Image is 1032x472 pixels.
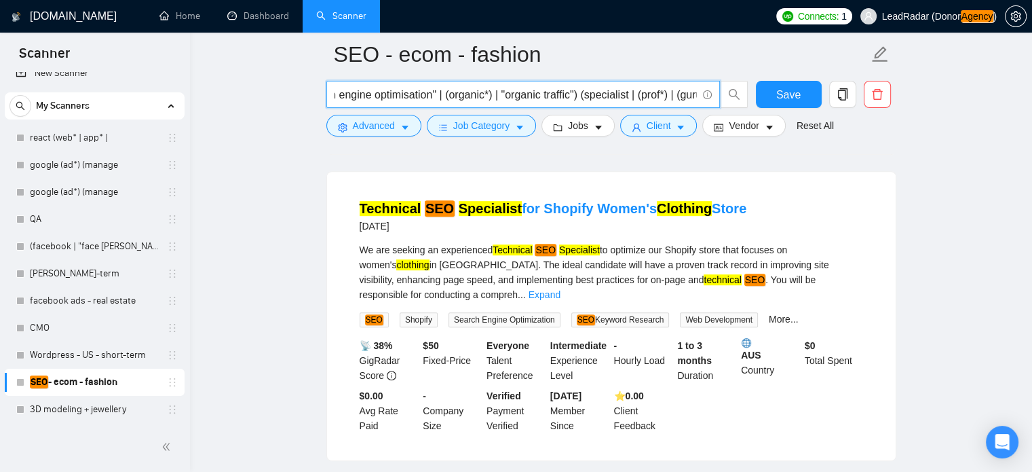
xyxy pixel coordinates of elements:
[614,391,644,401] b: ⭐️ 0.00
[841,9,847,24] span: 1
[30,369,159,396] a: SEO- ecom - fashion
[30,233,159,260] a: (facebook | "face [PERSON_NAME]
[227,10,289,22] a: dashboardDashboard
[515,122,524,132] span: caret-down
[36,92,90,120] span: My Scanners
[167,350,178,361] span: holder
[620,115,697,137] button: userClientcaret-down
[167,241,178,252] span: holder
[805,340,816,351] b: $ 0
[765,122,774,132] span: caret-down
[571,312,670,327] span: Keyword Research
[167,323,178,333] span: holder
[30,124,159,151] a: react (web* | app* |
[486,391,521,401] b: Verified
[864,81,891,108] button: delete
[387,371,396,380] span: info-circle
[1005,5,1027,27] button: setting
[721,81,748,108] button: search
[167,132,178,143] span: holder
[550,391,581,401] b: [DATE]
[30,287,159,314] a: facebook ads - real estate
[676,122,685,132] span: caret-down
[30,151,159,179] a: google (ad*) (manage
[830,88,856,101] span: copy
[360,201,421,216] mark: Technical
[548,338,611,383] div: Experience Level
[864,12,873,21] span: user
[776,86,801,103] span: Save
[559,244,600,255] mark: Specialist
[8,43,81,72] span: Scanner
[167,295,178,306] span: holder
[161,440,175,454] span: double-left
[704,274,741,285] mark: technical
[769,314,799,325] a: More...
[360,242,863,302] div: We are seeking an experienced to optimize our Shopify store that focuses on women's in [GEOGRAPHI...
[30,342,159,369] a: Wordpress - US - short-term
[548,388,611,433] div: Member Since
[16,60,174,87] a: New Scanner
[360,201,747,216] a: Technical SEO Specialistfor Shopify Women'sClothingStore
[738,338,802,383] div: Country
[797,118,834,133] a: Reset All
[518,289,526,300] span: ...
[159,10,200,22] a: homeHome
[594,122,603,132] span: caret-down
[5,92,185,423] li: My Scanners
[798,9,839,24] span: Connects:
[396,259,429,270] mark: clothing
[577,314,595,325] em: SEO
[420,338,484,383] div: Fixed-Price
[657,201,712,216] mark: Clothing
[486,340,529,351] b: Everyone
[986,426,1018,458] div: Open Intercom Messenger
[30,206,159,233] a: QA
[961,10,994,22] em: Agency
[871,46,889,63] span: edit
[674,338,738,383] div: Duration
[360,391,383,401] b: $0.00
[703,90,712,99] span: info-circle
[448,312,560,327] span: Search Engine Optimization
[423,391,426,401] b: -
[338,122,347,132] span: setting
[729,118,759,133] span: Vendor
[550,340,607,351] b: Intermediate
[360,218,747,234] div: [DATE]
[680,312,758,327] span: Web Development
[882,12,997,21] span: LeadRadar (Donor )
[353,118,395,133] span: Advanced
[10,101,31,111] span: search
[553,122,562,132] span: folder
[802,338,866,383] div: Total Spent
[541,115,615,137] button: folderJobscaret-down
[30,314,159,342] a: CMO
[535,244,556,256] em: SEO
[614,340,617,351] b: -
[12,6,21,28] img: logo
[335,86,697,103] input: Search Freelance Jobs...
[702,115,785,137] button: idcardVendorcaret-down
[167,377,178,388] span: holder
[326,115,421,137] button: settingAdvancedcaret-down
[334,37,868,71] input: Scanner name...
[453,118,510,133] span: Job Category
[167,214,178,225] span: holder
[5,60,185,87] li: New Scanner
[9,95,31,117] button: search
[647,118,671,133] span: Client
[829,81,856,108] button: copy
[30,179,159,206] a: google (ad*) (manage
[611,388,675,433] div: Client Feedback
[529,289,560,300] a: Expand
[427,115,536,137] button: barsJob Categorycaret-down
[632,122,641,132] span: user
[30,260,159,287] a: [PERSON_NAME]-term
[425,200,455,217] em: SEO
[742,338,751,348] img: 🌐
[484,388,548,433] div: Payment Verified
[721,88,747,101] span: search
[167,187,178,198] span: holder
[744,274,766,286] em: SEO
